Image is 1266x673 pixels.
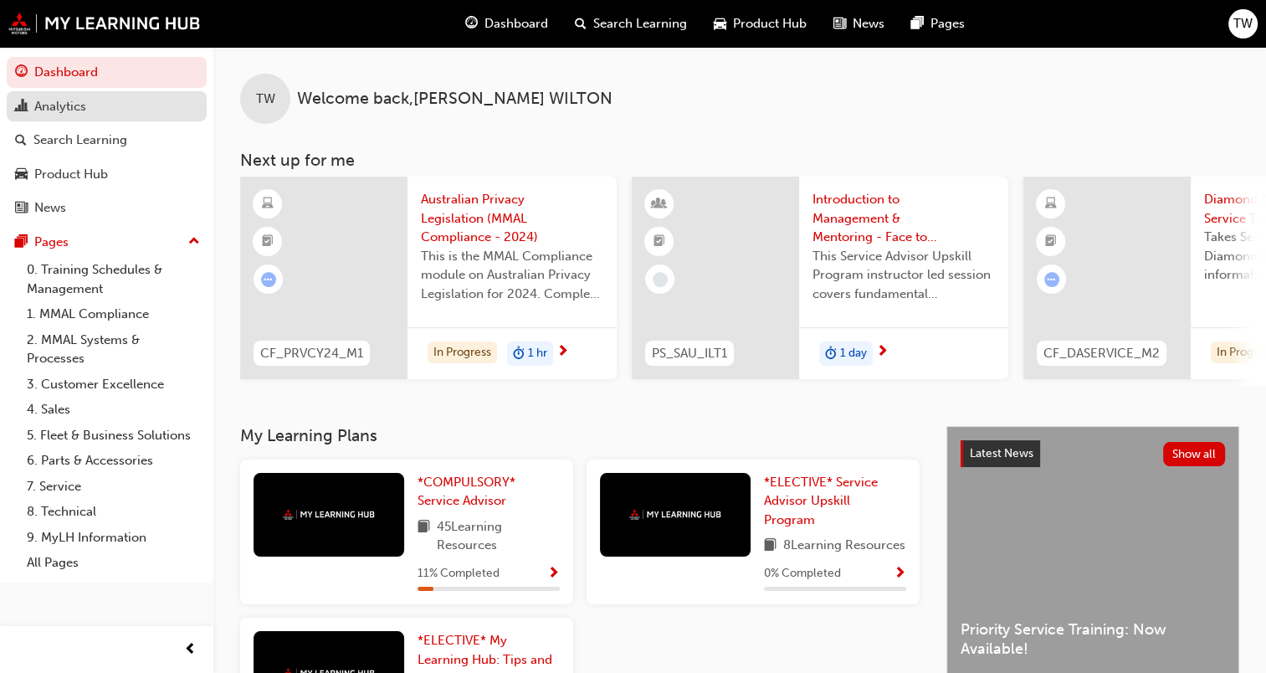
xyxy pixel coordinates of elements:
span: book-icon [764,536,777,557]
div: In Progress [428,342,497,364]
a: CF_PRVCY24_M1Australian Privacy Legislation (MMAL Compliance - 2024)This is the MMAL Compliance m... [240,177,617,379]
span: CF_DASERVICE_M2 [1043,344,1160,363]
a: 2. MMAL Systems & Processes [20,327,207,372]
span: TW [1233,14,1253,33]
span: learningResourceType_ELEARNING-icon [262,193,274,215]
img: mmal [8,13,201,34]
a: 4. Sales [20,397,207,423]
span: search-icon [575,13,587,34]
span: pages-icon [15,235,28,250]
button: Show Progress [547,563,560,584]
a: 0. Training Schedules & Management [20,257,207,301]
span: Latest News [970,446,1033,460]
span: Show Progress [894,567,906,582]
span: CF_PRVCY24_M1 [260,344,363,363]
button: DashboardAnalyticsSearch LearningProduct HubNews [7,54,207,227]
a: car-iconProduct Hub [700,7,820,41]
span: car-icon [714,13,726,34]
span: Pages [930,14,965,33]
div: Analytics [34,97,86,116]
span: learningResourceType_ELEARNING-icon [1045,193,1057,215]
span: This is the MMAL Compliance module on Australian Privacy Legislation for 2024. Complete this modu... [421,247,603,304]
span: PS_SAU_ILT1 [652,344,727,363]
span: learningRecordVerb_ATTEMPT-icon [1044,272,1059,287]
div: Pages [34,233,69,252]
a: search-iconSearch Learning [561,7,700,41]
a: Analytics [7,91,207,122]
div: Product Hub [34,165,108,184]
button: Show all [1163,442,1226,466]
button: Show Progress [894,563,906,584]
a: guage-iconDashboard [452,7,561,41]
span: Product Hub [733,14,807,33]
button: TW [1228,9,1258,39]
span: news-icon [833,13,846,34]
a: PS_SAU_ILT1Introduction to Management & Mentoring - Face to Face Instructor Led Training (Service... [632,177,1008,379]
span: *ELECTIVE* Service Advisor Upskill Program [764,475,878,527]
span: learningResourceType_INSTRUCTOR_LED-icon [654,193,665,215]
a: Product Hub [7,159,207,190]
span: pages-icon [911,13,924,34]
span: TW [256,90,275,109]
button: Pages [7,227,207,258]
a: All Pages [20,550,207,576]
span: 11 % Completed [418,564,500,583]
span: book-icon [418,517,430,555]
span: Priority Service Training: Now Available! [961,620,1225,658]
span: duration-icon [825,343,837,365]
span: chart-icon [15,100,28,115]
a: 6. Parts & Accessories [20,448,207,474]
span: 1 hr [528,344,547,363]
span: 1 day [840,344,867,363]
span: booktick-icon [654,231,665,253]
span: learningRecordVerb_NONE-icon [653,272,668,287]
span: Search Learning [593,14,687,33]
span: Dashboard [484,14,548,33]
a: 9. MyLH Information [20,525,207,551]
span: Introduction to Management & Mentoring - Face to Face Instructor Led Training (Service Advisor Up... [812,190,995,247]
img: mmal [629,509,721,520]
a: *ELECTIVE* Service Advisor Upskill Program [764,473,906,530]
a: 3. Customer Excellence [20,372,207,398]
span: 8 Learning Resources [783,536,905,557]
span: booktick-icon [262,231,274,253]
span: booktick-icon [1045,231,1057,253]
span: Show Progress [547,567,560,582]
span: This Service Advisor Upskill Program instructor led session covers fundamental management styles ... [812,247,995,304]
span: News [853,14,884,33]
a: *COMPULSORY* Service Advisor [418,473,560,511]
span: *COMPULSORY* Service Advisor [418,475,515,509]
a: Search Learning [7,125,207,156]
span: duration-icon [513,343,525,365]
div: News [34,198,66,218]
img: mmal [283,509,375,520]
a: 8. Technical [20,499,207,525]
h3: Next up for me [213,151,1266,170]
a: Latest NewsShow all [961,440,1225,467]
div: Search Learning [33,131,127,150]
span: prev-icon [184,640,197,660]
span: 0 % Completed [764,564,841,583]
a: 1. MMAL Compliance [20,301,207,327]
span: guage-icon [15,65,28,80]
span: news-icon [15,201,28,216]
span: next-icon [876,345,889,360]
span: Welcome back , [PERSON_NAME] WILTON [297,90,612,109]
span: Australian Privacy Legislation (MMAL Compliance - 2024) [421,190,603,247]
a: News [7,193,207,223]
a: pages-iconPages [898,7,978,41]
span: 45 Learning Resources [437,517,560,555]
a: Dashboard [7,57,207,88]
span: search-icon [15,133,27,148]
a: 7. Service [20,474,207,500]
a: news-iconNews [820,7,898,41]
span: car-icon [15,167,28,182]
span: learningRecordVerb_ATTEMPT-icon [261,272,276,287]
span: next-icon [556,345,569,360]
h3: My Learning Plans [240,426,920,445]
span: guage-icon [465,13,478,34]
span: up-icon [188,231,200,253]
a: 5. Fleet & Business Solutions [20,423,207,449]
